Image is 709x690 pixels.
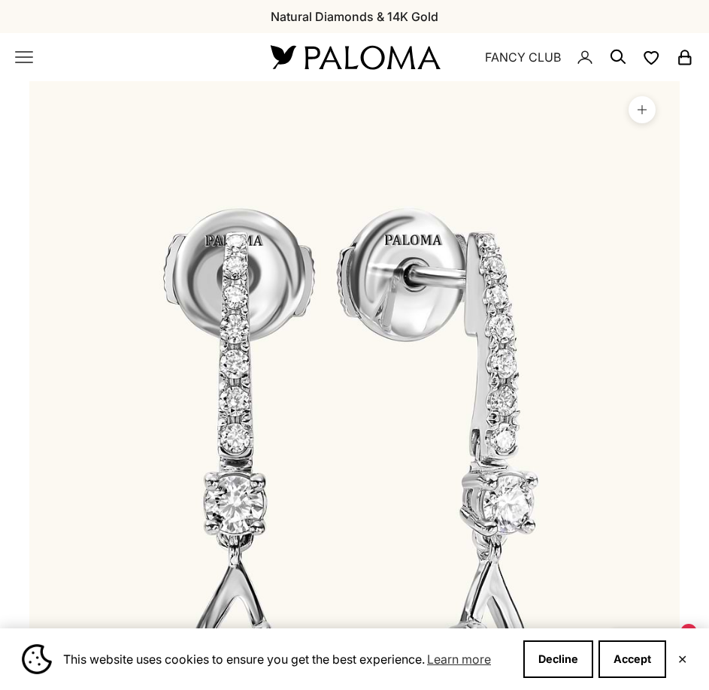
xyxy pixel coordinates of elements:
[271,7,438,26] p: Natural Diamonds & 14K Gold
[425,648,493,670] a: Learn more
[598,640,666,678] button: Accept
[677,655,687,664] button: Close
[63,648,511,670] span: This website uses cookies to ensure you get the best experience.
[485,47,561,67] a: FANCY CLUB
[15,48,235,66] nav: Primary navigation
[485,33,694,81] nav: Secondary navigation
[22,644,52,674] img: Cookie banner
[523,640,593,678] button: Decline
